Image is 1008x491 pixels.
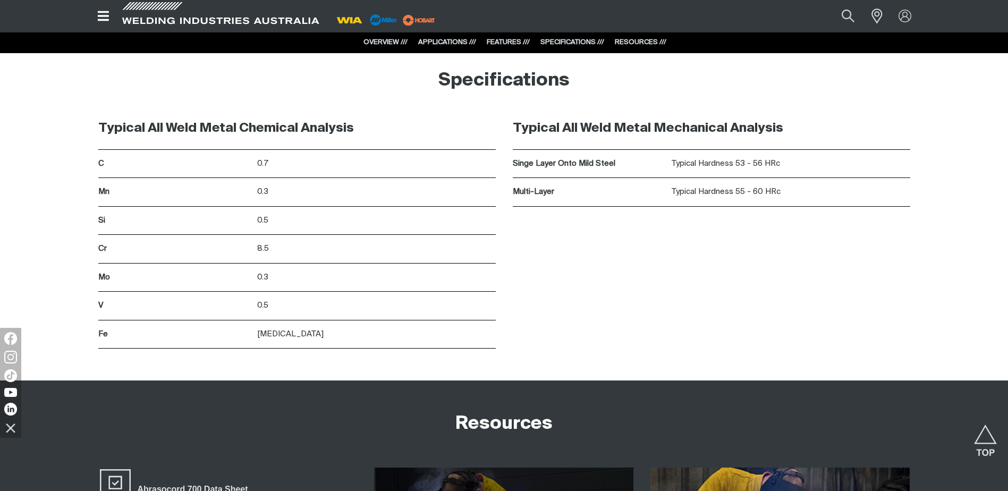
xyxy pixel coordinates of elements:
img: TikTok [4,369,17,382]
h3: Typical All Weld Metal Chemical Analysis [98,120,496,137]
img: hide socials [2,419,20,437]
button: Scroll to top [973,425,997,448]
a: FEATURES /// [487,39,530,46]
p: C [98,158,252,170]
a: SPECIFICATIONS /// [540,39,604,46]
p: [MEDICAL_DATA] [257,328,496,341]
p: Mo [98,272,252,284]
p: Singe Layer Onto Mild Steel [513,158,666,170]
a: OVERVIEW /// [363,39,408,46]
a: RESOURCES /// [615,39,666,46]
input: Product name or item number... [816,4,866,28]
p: 0.3 [257,186,496,198]
img: LinkedIn [4,403,17,416]
img: YouTube [4,388,17,397]
h2: Resources [455,412,553,436]
p: Cr [98,243,252,255]
p: Fe [98,328,252,341]
p: 0.5 [257,300,496,312]
button: Search products [830,4,866,28]
p: Typical Hardness 55 - 60 HRc [672,186,910,198]
p: Multi-Layer [513,186,666,198]
p: 0.5 [257,215,496,227]
img: Instagram [4,351,17,363]
h2: Specifications [88,69,921,92]
p: 0.3 [257,272,496,284]
p: Si [98,215,252,227]
img: Facebook [4,332,17,345]
a: miller [400,16,438,24]
img: miller [400,12,438,28]
p: Mn [98,186,252,198]
p: 8.5 [257,243,496,255]
p: Typical Hardness 53 - 56 HRc [672,158,910,170]
p: 0.7 [257,158,496,170]
a: APPLICATIONS /// [418,39,476,46]
h3: Typical All Weld Metal Mechanical Analysis [513,120,910,137]
p: V [98,300,252,312]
